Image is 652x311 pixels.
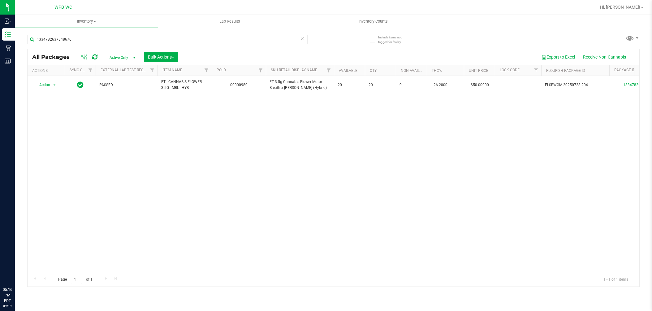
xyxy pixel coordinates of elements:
[339,68,357,73] a: Available
[144,52,178,62] button: Bulk Actions
[18,261,26,268] iframe: Resource center unread badge
[148,55,174,59] span: Bulk Actions
[32,68,62,73] div: Actions
[401,68,428,73] a: Non-Available
[598,275,633,284] span: 1 - 1 of 1 items
[399,82,423,88] span: 0
[77,81,84,89] span: In Sync
[70,68,93,72] a: Sync Status
[430,81,451,90] span: 26.2000
[147,65,158,76] a: Filter
[614,68,635,72] a: Package ID
[85,65,96,76] a: Filter
[5,58,11,64] inline-svg: Reports
[54,5,72,10] span: WPB WC
[5,18,11,24] inline-svg: Inbound
[302,15,445,28] a: Inventory Counts
[99,82,154,88] span: PASSED
[579,52,630,62] button: Receive Non-Cannabis
[15,19,158,24] span: Inventory
[158,15,301,28] a: Lab Results
[546,68,585,73] a: Flourish Package ID
[27,35,308,44] input: Search Package ID, Item Name, SKU, Lot or Part Number...
[369,82,392,88] span: 20
[300,35,304,43] span: Clear
[338,82,361,88] span: 20
[51,81,58,89] span: select
[101,68,149,72] a: External Lab Test Result
[32,54,76,60] span: All Packages
[468,81,492,90] span: $50.00000
[230,83,248,87] a: 00000980
[500,68,520,72] a: Lock Code
[3,287,12,304] p: 05:16 PM EDT
[5,45,11,51] inline-svg: Retail
[5,31,11,37] inline-svg: Inventory
[3,304,12,308] p: 09/19
[370,68,377,73] a: Qty
[34,81,50,89] span: Action
[545,82,606,88] span: FLSRWGM-20250728-204
[378,35,409,44] span: Include items not tagged for facility
[162,68,182,72] a: Item Name
[531,65,541,76] a: Filter
[256,65,266,76] a: Filter
[15,15,158,28] a: Inventory
[538,52,579,62] button: Export to Excel
[161,79,208,91] span: FT - CANNABIS FLOWER - 3.5G - MBL - HYB
[600,5,640,10] span: Hi, [PERSON_NAME]!
[270,79,330,91] span: FT 3.5g Cannabis Flower Motor Breath x [PERSON_NAME] (Hybrid)
[53,275,97,284] span: Page of 1
[211,19,248,24] span: Lab Results
[469,68,488,73] a: Unit Price
[217,68,226,72] a: PO ID
[350,19,396,24] span: Inventory Counts
[432,68,442,73] a: THC%
[6,261,25,280] iframe: Resource center
[71,275,82,284] input: 1
[271,68,317,72] a: Sku Retail Display Name
[324,65,334,76] a: Filter
[201,65,212,76] a: Filter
